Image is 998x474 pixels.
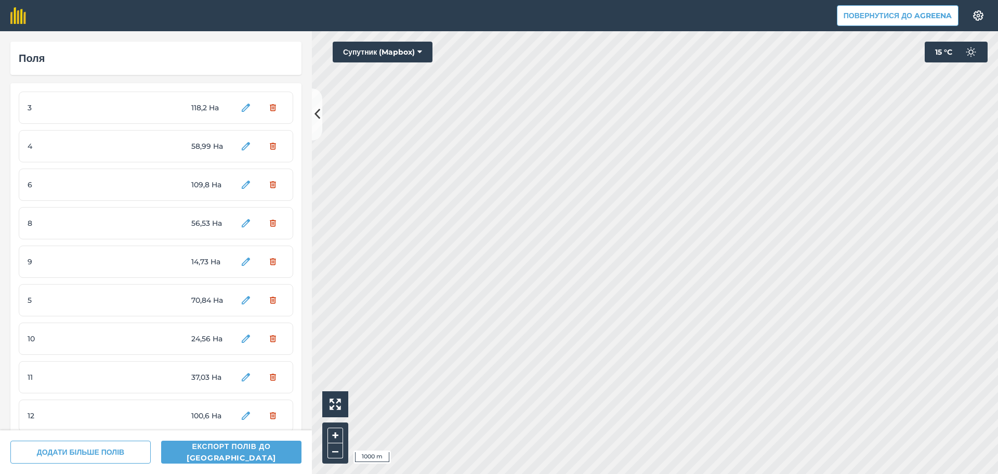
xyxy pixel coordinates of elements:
span: 10 [28,333,106,344]
span: 14,73 Ha [191,256,230,267]
div: Поля [19,50,293,67]
img: fieldmargin Логотип [10,7,26,24]
button: Експорт полів до [GEOGRAPHIC_DATA] [161,441,301,464]
span: 70,84 Ha [191,294,230,306]
span: 100,6 Ha [191,410,230,421]
button: ДОДАТИ БІЛЬШЕ ПОЛІВ [10,441,151,464]
span: 56,53 Ha [191,217,230,229]
span: 24,56 Ha [191,333,230,344]
span: 3 [28,102,106,113]
span: 5 [28,294,106,306]
img: svg+xml;base64,PD94bWwgdmVyc2lvbj0iMS4wIiBlbmNvZGluZz0idXRmLTgiPz4KPCEtLSBHZW5lcmF0b3I6IEFkb2JlIE... [961,42,981,62]
button: Повернутися до Agreena [837,5,958,26]
button: – [327,443,343,458]
span: 4 [28,140,106,152]
button: 15 °C [925,42,988,62]
span: 118,2 Ha [191,102,230,113]
span: 9 [28,256,106,267]
img: A cog icon [972,10,984,21]
span: 6 [28,179,106,190]
span: 58,99 Ha [191,140,230,152]
span: 8 [28,217,106,229]
span: 37,03 Ha [191,371,230,383]
span: 11 [28,371,106,383]
img: Four arrows, one pointing top left, one top right, one bottom right and the last bottom left [330,399,341,410]
span: 109,8 Ha [191,179,230,190]
button: + [327,428,343,443]
span: 15 ° C [935,42,952,62]
span: 12 [28,410,106,421]
button: Супутник (Mapbox) [333,42,432,62]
